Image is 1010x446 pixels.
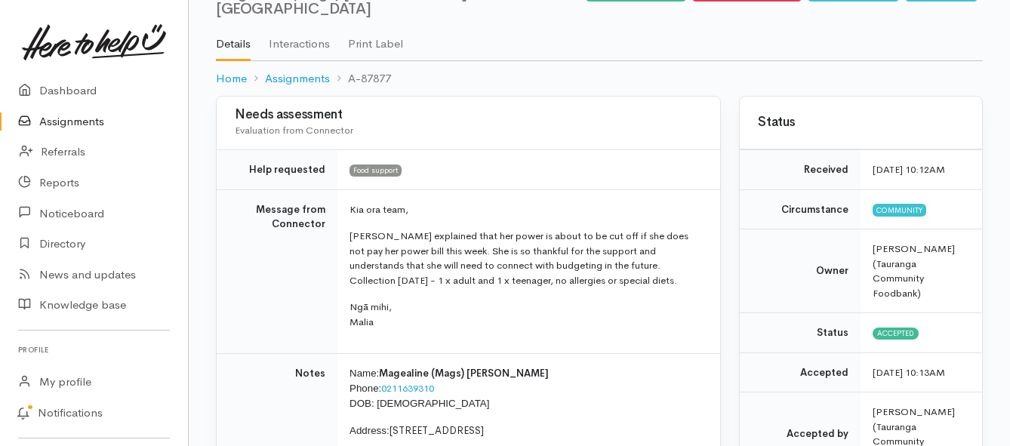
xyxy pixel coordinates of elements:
h3: Needs assessment [235,108,702,122]
p: [PERSON_NAME] explained that her power is about to be cut off if she does not pay her power bill ... [349,229,702,288]
td: Message from Connector [217,189,337,354]
td: Owner [740,229,861,313]
span: [STREET_ADDRESS] [390,424,484,437]
td: Circumstance [740,189,861,229]
a: Home [216,70,247,88]
td: Received [740,150,861,190]
h3: Status [758,115,964,130]
time: [DATE] 10:12AM [873,163,945,176]
span: DOB: [DEMOGRAPHIC_DATA] [349,398,489,409]
a: Interactions [269,17,330,60]
time: [DATE] 10:13AM [873,366,945,379]
span: Community [873,204,926,216]
a: Assignments [265,70,330,88]
p: Ngā mihi, Malia [349,300,702,329]
span: Evaluation from Connector [235,124,353,137]
span: Magealine (Mags) [PERSON_NAME] [379,367,549,380]
span: Accepted [873,328,919,340]
td: Accepted [740,352,861,392]
p: Kia ora team, [349,202,702,217]
h6: Profile [18,340,170,360]
a: 0211639310 [381,382,434,395]
span: Phone: [349,383,381,394]
td: Help requested [217,150,337,190]
span: Address: [349,425,390,436]
span: Name: [349,368,379,379]
a: Details [216,17,251,61]
nav: breadcrumb [216,61,983,97]
td: Status [740,313,861,353]
li: A-87877 [330,70,391,88]
span: [PERSON_NAME] (Tauranga Community Foodbank) [873,242,955,300]
span: Food support [349,165,402,177]
a: Print Label [348,17,403,60]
